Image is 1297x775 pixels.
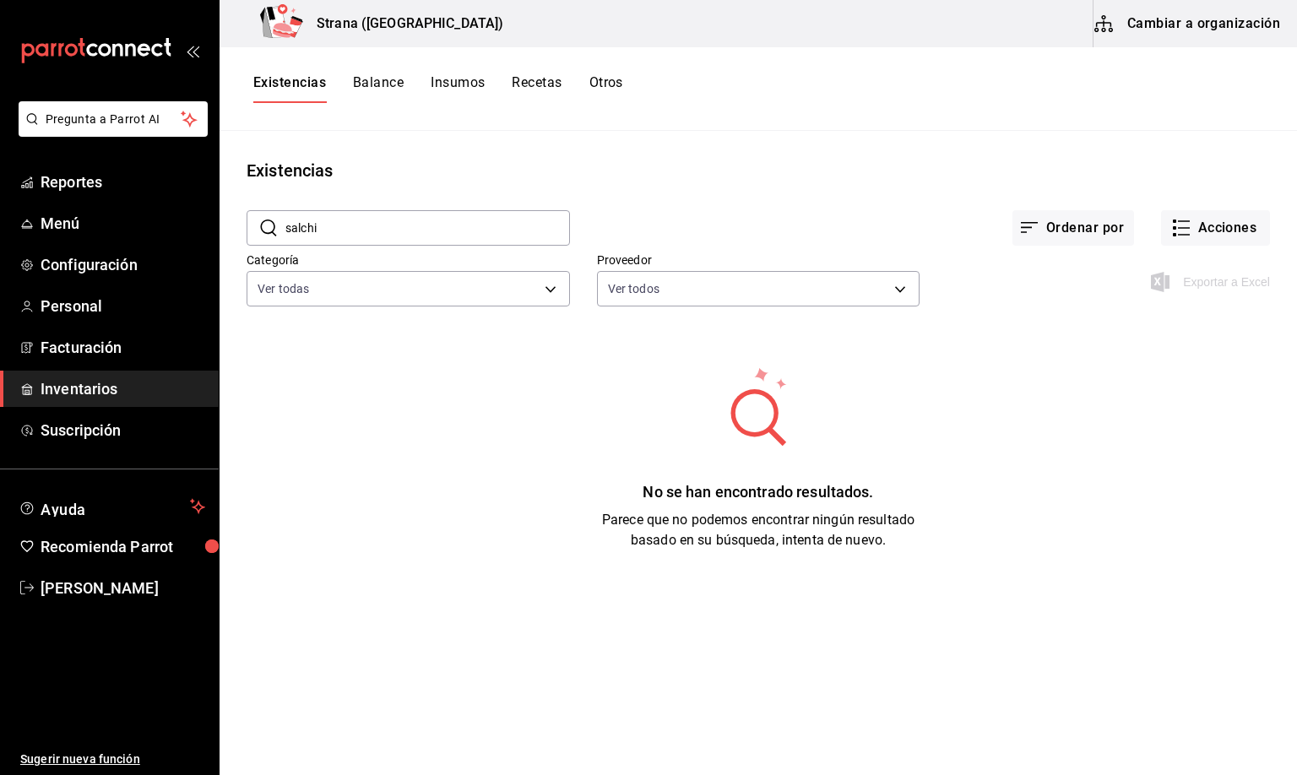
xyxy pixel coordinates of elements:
[41,336,205,359] span: Facturación
[512,74,562,103] button: Recetas
[353,74,404,103] button: Balance
[602,512,914,548] span: Parece que no podemos encontrar ningún resultado basado en su búsqueda, intenta de nuevo.
[608,280,659,297] span: Ver todos
[41,535,205,558] span: Recomienda Parrot
[247,158,333,183] div: Existencias
[41,577,205,599] span: [PERSON_NAME]
[41,419,205,442] span: Suscripción
[46,111,182,128] span: Pregunta a Parrot AI
[1161,210,1270,246] button: Acciones
[1012,210,1134,246] button: Ordenar por
[303,14,503,34] h3: Strana ([GEOGRAPHIC_DATA])
[41,171,205,193] span: Reportes
[19,101,208,137] button: Pregunta a Parrot AI
[41,496,183,517] span: Ayuda
[12,122,208,140] a: Pregunta a Parrot AI
[253,74,326,103] button: Existencias
[589,74,623,103] button: Otros
[41,253,205,276] span: Configuración
[186,44,199,57] button: open_drawer_menu
[41,377,205,400] span: Inventarios
[247,254,570,266] label: Categoría
[20,751,205,768] span: Sugerir nueva función
[253,74,623,103] div: navigation tabs
[41,295,205,317] span: Personal
[431,74,485,103] button: Insumos
[596,480,920,503] div: No se han encontrado resultados.
[597,254,920,266] label: Proveedor
[285,211,570,245] input: Buscar nombre de insumo
[41,212,205,235] span: Menú
[258,280,309,297] span: Ver todas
